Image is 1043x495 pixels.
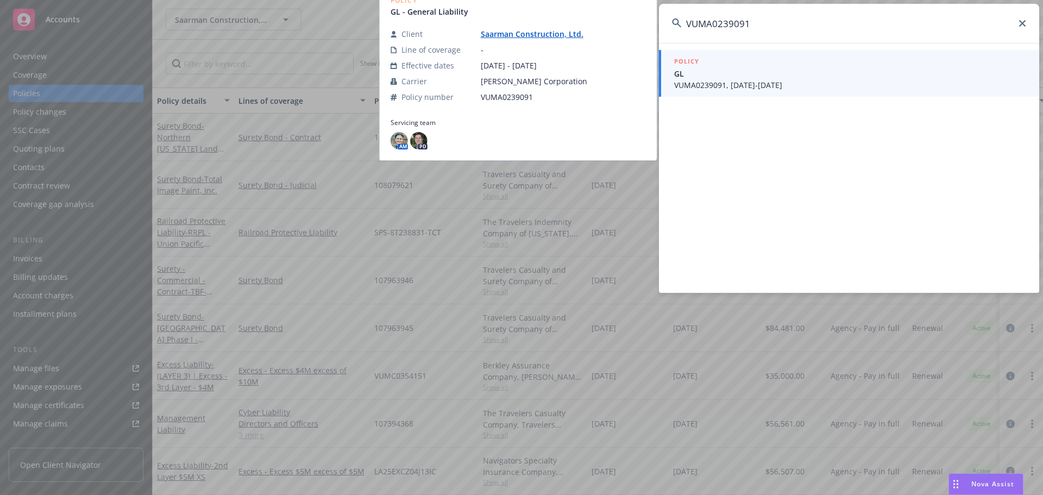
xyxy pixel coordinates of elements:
[659,50,1039,97] a: POLICYGLVUMA0239091, [DATE]-[DATE]
[971,479,1014,488] span: Nova Assist
[949,474,963,494] div: Drag to move
[674,68,1026,79] span: GL
[948,473,1023,495] button: Nova Assist
[674,56,699,67] h5: POLICY
[674,79,1026,91] span: VUMA0239091, [DATE]-[DATE]
[659,4,1039,43] input: Search...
